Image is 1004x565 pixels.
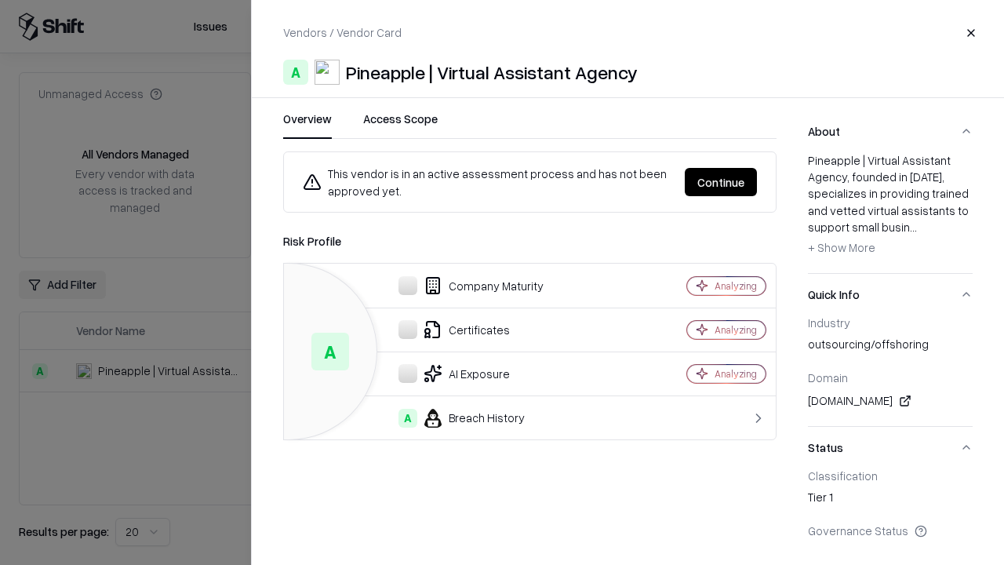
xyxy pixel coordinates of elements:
span: + Show More [808,240,875,254]
button: About [808,111,973,152]
button: Continue [685,168,757,196]
div: [DOMAIN_NAME] [808,392,973,410]
div: Risk Profile [283,231,777,250]
button: Overview [283,111,332,139]
div: Tier 1 [808,489,973,511]
div: Analyzing [715,367,757,381]
div: This vendor is in an active assessment process and has not been approved yet. [303,165,672,199]
span: ... [910,220,917,234]
button: Access Scope [363,111,438,139]
div: outsourcing/offshoring [808,336,973,358]
div: Analyzing [715,279,757,293]
div: Certificates [296,320,632,339]
div: Company Maturity [296,276,632,295]
div: Analyzing [715,323,757,337]
div: A [283,60,308,85]
div: Quick Info [808,315,973,426]
div: A [398,409,417,428]
button: Status [808,427,973,468]
div: Classification [808,468,973,483]
p: Vendors / Vendor Card [283,24,402,41]
div: A [311,333,349,370]
div: Governance Status [808,523,973,538]
div: AI Exposure [296,364,632,383]
button: Quick Info [808,274,973,315]
div: Breach History [296,409,632,428]
div: About [808,152,973,273]
div: Pineapple | Virtual Assistant Agency, founded in [DATE], specializes in providing trained and vet... [808,152,973,261]
img: Pineapple | Virtual Assistant Agency [315,60,340,85]
div: Pineapple | Virtual Assistant Agency [346,60,638,85]
div: Domain [808,370,973,385]
button: + Show More [808,235,875,261]
div: Industry [808,315,973,330]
